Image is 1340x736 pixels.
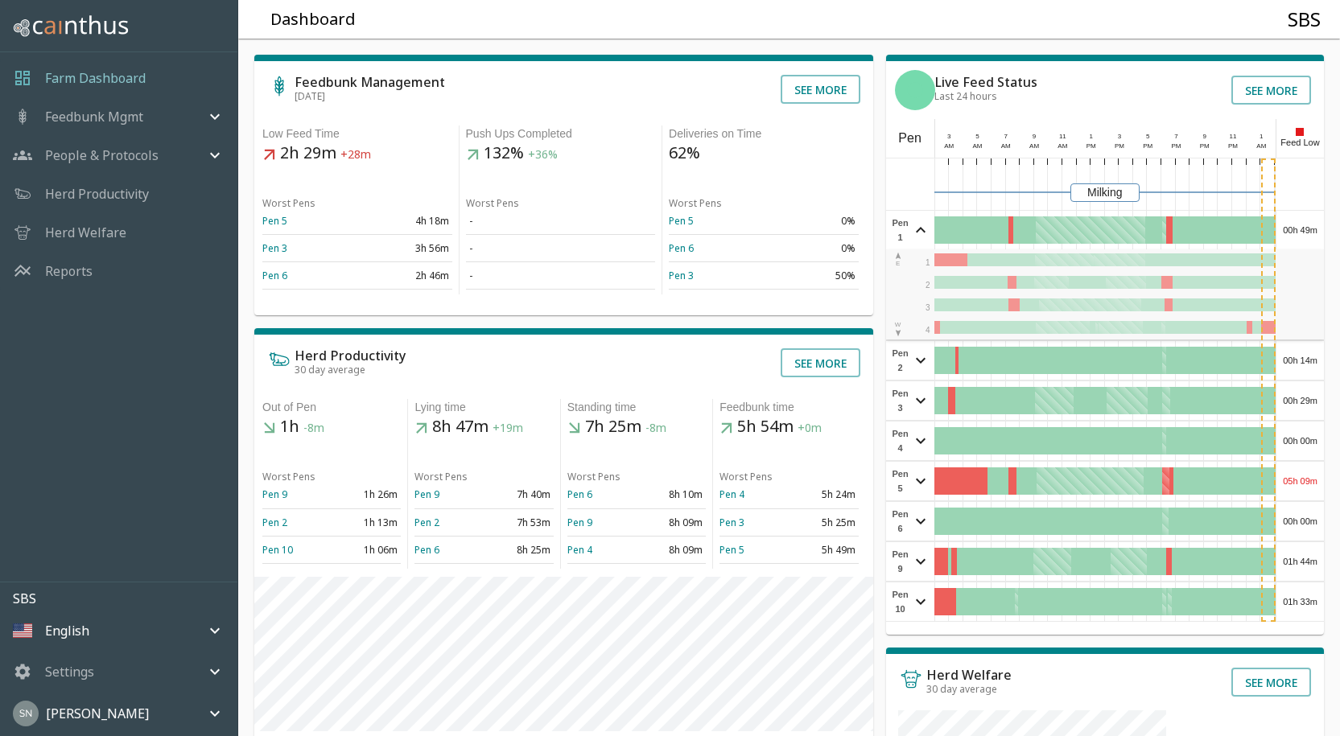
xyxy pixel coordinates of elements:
a: Pen 5 [262,214,287,228]
a: Pen 6 [669,241,694,255]
h6: Herd Productivity [295,349,406,362]
p: SBS [13,589,237,608]
span: Worst Pens [466,196,519,210]
p: Herd Welfare [45,223,126,242]
a: Pen 9 [414,487,439,501]
span: PM [1086,142,1096,150]
div: 00h 29m [1276,381,1324,420]
div: 3 [942,132,956,142]
td: - [466,262,656,290]
p: People & Protocols [45,146,159,165]
h6: Live Feed Status [934,76,1037,88]
h5: 62% [669,142,859,164]
td: 50% [764,262,859,290]
a: Herd Productivity [45,184,149,204]
div: Milking [1070,183,1140,202]
div: Deliveries on Time [669,125,859,142]
a: Pen 10 [262,543,293,557]
td: 5h 25m [789,508,858,536]
span: Pen 6 [890,507,911,536]
div: 01h 33m [1276,582,1324,621]
span: Pen 2 [890,346,911,375]
span: +0m [798,421,822,436]
div: Feedbunk time [719,399,858,416]
span: Last 24 hours [934,89,997,103]
td: 3h 56m [357,235,452,262]
span: Pen 3 [890,386,911,415]
h5: 8h 47m [414,416,553,438]
span: PM [1115,142,1124,150]
div: Standing time [567,399,706,416]
div: 3 [1112,132,1127,142]
div: 7 [1169,132,1184,142]
a: Pen 3 [719,516,744,529]
a: Farm Dashboard [45,68,146,88]
div: Feed Low [1276,119,1324,158]
td: 1h 06m [332,536,401,563]
div: 05h 09m [1276,462,1324,500]
span: AM [1029,142,1039,150]
td: 4h 18m [357,208,452,235]
span: 30 day average [926,682,997,696]
div: 1 [1255,132,1269,142]
span: PM [1143,142,1152,150]
span: Worst Pens [669,196,722,210]
h5: 2h 29m [262,142,452,165]
a: Pen 5 [669,214,694,228]
a: Pen 2 [414,516,439,529]
span: 1 [926,258,930,267]
span: Pen 10 [890,587,911,616]
div: 00h 49m [1276,211,1324,249]
button: See more [781,75,860,104]
td: 0% [764,235,859,262]
td: 8h 10m [637,481,706,508]
span: Worst Pens [262,196,315,210]
a: Pen 6 [414,543,439,557]
span: +19m [493,421,523,436]
td: 7h 40m [484,481,554,508]
span: 3 [926,303,930,312]
h5: Dashboard [270,9,356,31]
div: Out of Pen [262,399,401,416]
a: Reports [45,261,93,281]
div: 00h 00m [1276,502,1324,541]
h5: 7h 25m [567,416,706,438]
span: PM [1200,142,1210,150]
div: 00h 00m [1276,421,1324,460]
h5: 5h 54m [719,416,858,438]
span: [DATE] [295,89,325,103]
span: AM [1256,142,1266,150]
a: Pen 6 [567,487,592,501]
button: See more [1231,668,1311,697]
td: 0% [764,208,859,235]
td: 8h 09m [637,536,706,563]
span: AM [1058,142,1067,150]
div: 9 [1198,132,1212,142]
div: Lying time [414,399,553,416]
div: Pen [886,119,934,158]
td: 5h 49m [789,536,858,563]
td: 5h 24m [789,481,858,508]
span: +36% [528,147,558,162]
td: 2h 46m [357,262,452,290]
a: Pen 3 [262,241,287,255]
p: [PERSON_NAME] [46,704,149,723]
span: AM [944,142,954,150]
div: 5 [971,132,985,142]
a: Pen 4 [719,487,744,501]
div: 11 [1226,132,1240,142]
span: -8m [645,421,666,436]
p: Feedbunk Mgmt [45,107,143,126]
div: 5 [1140,132,1155,142]
a: Pen 9 [567,516,592,529]
img: 45cffdf61066f8072b93f09263145446 [13,701,39,726]
div: Low Feed Time [262,125,452,142]
div: 7 [999,132,1013,142]
button: See more [1231,76,1311,105]
span: AM [1001,142,1011,150]
h4: SBS [1288,7,1321,31]
div: W [894,320,902,338]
